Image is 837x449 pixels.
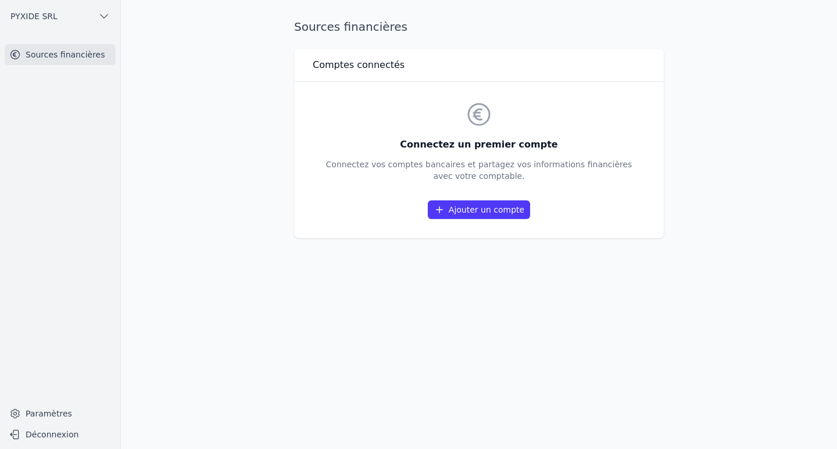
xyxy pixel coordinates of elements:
[5,425,116,444] button: Déconnexion
[10,10,58,22] span: PYXIDE SRL
[5,44,116,65] a: Sources financières
[326,159,632,182] p: Connectez vos comptes bancaires et partagez vos informations financières avec votre comptable.
[5,404,116,423] a: Paramètres
[326,138,632,152] h3: Connectez un premier compte
[428,200,530,219] a: Ajouter un compte
[294,19,407,35] h1: Sources financières
[313,58,405,72] h3: Comptes connectés
[5,7,116,26] button: PYXIDE SRL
